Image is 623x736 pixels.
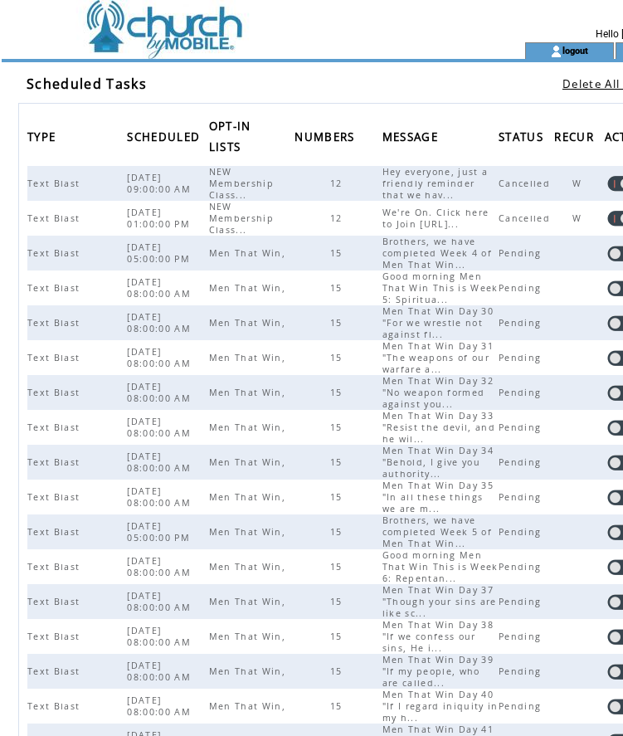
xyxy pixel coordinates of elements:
span: Cancelled [499,212,554,224]
span: Men That Win, [209,387,290,398]
span: 15 [330,491,347,503]
span: [DATE] 08:00:00 AM [127,485,195,509]
span: 15 [330,561,347,573]
span: W [572,212,586,224]
a: MESSAGE [382,131,442,141]
span: [DATE] 05:00:00 PM [127,520,194,543]
span: 15 [330,247,347,259]
span: Pending [499,282,545,294]
span: RECUR [554,125,598,153]
span: Pending [499,491,545,503]
span: Men That Win, [209,631,290,642]
span: Text Blast [27,317,84,329]
span: Brothers, we have completed Week 5 of Men That Win... [382,514,492,549]
a: TYPE [27,131,60,141]
span: OPT-IN LISTS [209,115,251,163]
a: RECUR [554,131,598,141]
span: 15 [330,700,347,712]
span: Text Blast [27,631,84,642]
span: Text Blast [27,247,84,259]
span: Men That Win, [209,247,290,259]
span: [DATE] 08:00:00 AM [127,451,195,474]
span: 15 [330,526,347,538]
span: Pending [499,317,545,329]
span: Men That Win, [209,456,290,468]
span: [DATE] 08:00:00 AM [127,590,195,613]
span: Men That Win Day 31 "The weapons of our warfare a... [382,340,494,375]
span: Cancelled [499,178,554,189]
span: Text Blast [27,178,84,189]
span: Men That Win Day 30 "For we wrestle not against fl... [382,305,494,340]
span: 15 [330,282,347,294]
span: Men That Win Day 39 "If my people, who are called... [382,654,494,689]
a: STATUS [499,131,548,141]
span: 12 [330,178,347,189]
span: Hey everyone, just a friendly reminder that we hav... [382,166,489,201]
span: Text Blast [27,352,84,363]
span: [DATE] 01:00:00 PM [127,207,194,230]
span: Men That Win, [209,561,290,573]
span: Men That Win Day 40 "If I regard iniquity in my h... [382,689,499,724]
span: TYPE [27,125,60,153]
span: Men That Win Day 34 "Behold, I give you authority... [382,445,494,480]
span: Pending [499,422,545,433]
span: Men That Win, [209,282,290,294]
span: Scheduled Tasks [27,75,147,93]
span: We're On. Click here to Join [URL]... [382,207,489,230]
span: Men That Win Day 35 "In all these things we are m... [382,480,494,514]
span: Text Blast [27,561,84,573]
span: 15 [330,422,347,433]
span: Text Blast [27,282,84,294]
span: Men That Win Day 33 "Resist the devil, and he wil... [382,410,495,445]
span: Men That Win, [209,665,290,677]
span: STATUS [499,125,548,153]
span: [DATE] 08:00:00 AM [127,555,195,578]
span: Pending [499,665,545,677]
span: Text Blast [27,422,84,433]
span: Men That Win, [209,422,290,433]
a: OPT-IN LISTS [209,120,251,151]
span: Men That Win Day 32 "No weapon formed against you... [382,375,494,410]
span: [DATE] 08:00:00 AM [127,660,195,683]
span: Pending [499,352,545,363]
span: Men That Win Day 37 "Though your sins are like sc... [382,584,497,619]
span: [DATE] 08:00:00 AM [127,311,195,334]
span: MESSAGE [382,125,442,153]
span: Text Blast [27,665,84,677]
span: Pending [499,700,545,712]
span: Pending [499,247,545,259]
span: Text Blast [27,526,84,538]
a: SCHEDULED [127,131,204,141]
span: 15 [330,631,347,642]
span: Men That Win, [209,352,290,363]
span: SCHEDULED [127,125,204,153]
span: Pending [499,561,545,573]
span: NUMBERS [294,125,358,153]
span: 12 [330,212,347,224]
span: [DATE] 08:00:00 AM [127,381,195,404]
span: Men That Win, [209,700,290,712]
span: [DATE] 09:00:00 AM [127,172,195,195]
span: [DATE] 08:00:00 AM [127,346,195,369]
span: 15 [330,317,347,329]
span: 15 [330,596,347,607]
span: Text Blast [27,212,84,224]
a: logout [562,45,588,56]
span: 15 [330,352,347,363]
span: W [572,178,586,189]
span: Text Blast [27,596,84,607]
span: Good morning Men That Win This is Week 5: Spiritua... [382,271,499,305]
span: Men That Win, [209,526,290,538]
span: Text Blast [27,456,84,468]
span: Pending [499,387,545,398]
span: Pending [499,456,545,468]
span: Pending [499,526,545,538]
span: Good morning Men That Win This is Week 6: Repentan... [382,549,499,584]
span: Men That Win, [209,491,290,503]
span: Text Blast [27,700,84,712]
a: NUMBERS [294,131,358,141]
span: [DATE] 08:00:00 AM [127,625,195,648]
span: Men That Win, [209,596,290,607]
span: Brothers, we have completed Week 4 of Men That Win... [382,236,492,271]
span: [DATE] 05:00:00 PM [127,241,194,265]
